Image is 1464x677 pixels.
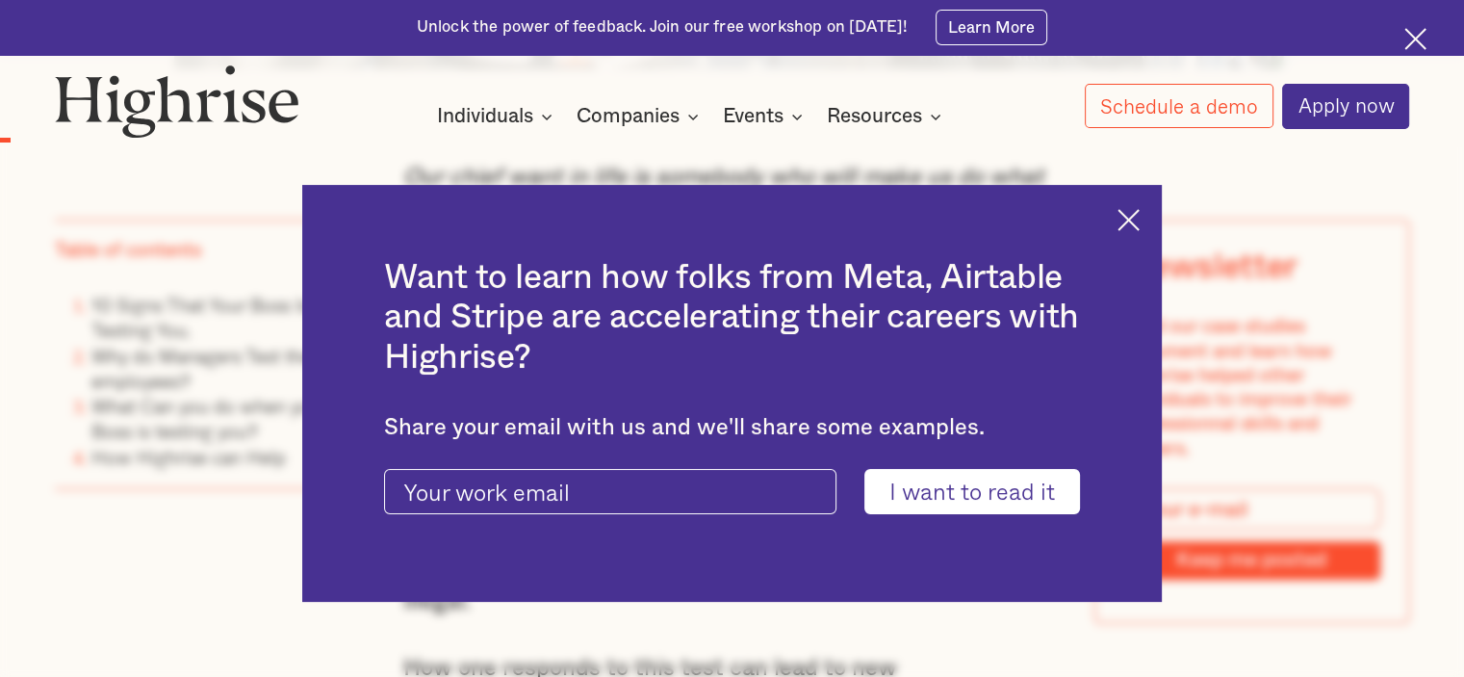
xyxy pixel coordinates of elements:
[384,414,1079,441] div: Share your email with us and we'll share some examples.
[384,258,1079,378] h2: Want to learn how folks from Meta, Airtable and Stripe are accelerating their careers with Highrise?
[437,105,533,128] div: Individuals
[936,10,1048,44] a: Learn More
[1085,84,1273,128] a: Schedule a demo
[1117,209,1140,231] img: Cross icon
[577,105,705,128] div: Companies
[384,469,1079,515] form: current-ascender-blog-article-modal-form
[417,16,908,39] div: Unlock the power of feedback. Join our free workshop on [DATE]!
[1282,84,1409,129] a: Apply now
[723,105,809,128] div: Events
[864,469,1080,515] input: I want to read it
[827,105,947,128] div: Resources
[723,105,783,128] div: Events
[577,105,680,128] div: Companies
[437,105,558,128] div: Individuals
[384,469,836,515] input: Your work email
[827,105,922,128] div: Resources
[55,65,299,139] img: Highrise logo
[1404,28,1426,50] img: Cross icon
